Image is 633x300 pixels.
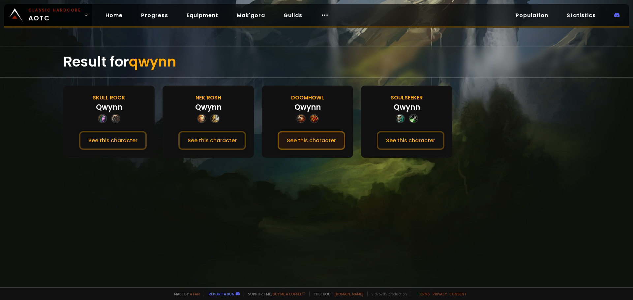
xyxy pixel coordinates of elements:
a: Guilds [278,9,308,22]
button: See this character [377,131,444,150]
span: Support me, [244,291,305,296]
a: Classic HardcoreAOTC [4,4,92,26]
div: Nek'Rosh [196,94,221,102]
a: Report a bug [209,291,234,296]
button: See this character [278,131,345,150]
div: Skull Rock [93,94,125,102]
a: Statistics [561,9,601,22]
button: See this character [178,131,246,150]
a: Terms [418,291,430,296]
div: Qwynn [394,102,420,113]
small: Classic Hardcore [28,7,81,13]
a: Home [100,9,128,22]
span: qwynn [129,52,176,71]
div: Qwynn [96,102,122,113]
div: Soulseeker [391,94,423,102]
span: Made by [170,291,200,296]
div: Qwynn [195,102,222,113]
div: Doomhowl [291,94,324,102]
a: Buy me a coffee [273,291,305,296]
a: Privacy [433,291,447,296]
a: Consent [449,291,467,296]
div: Qwynn [294,102,321,113]
button: See this character [79,131,147,150]
a: Mak'gora [231,9,270,22]
span: Checkout [309,291,363,296]
div: Result for [63,46,570,77]
a: Progress [136,9,173,22]
a: Equipment [181,9,224,22]
a: [DOMAIN_NAME] [335,291,363,296]
a: Population [510,9,554,22]
span: v. d752d5 - production [367,291,407,296]
a: a fan [190,291,200,296]
span: AOTC [28,7,81,23]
